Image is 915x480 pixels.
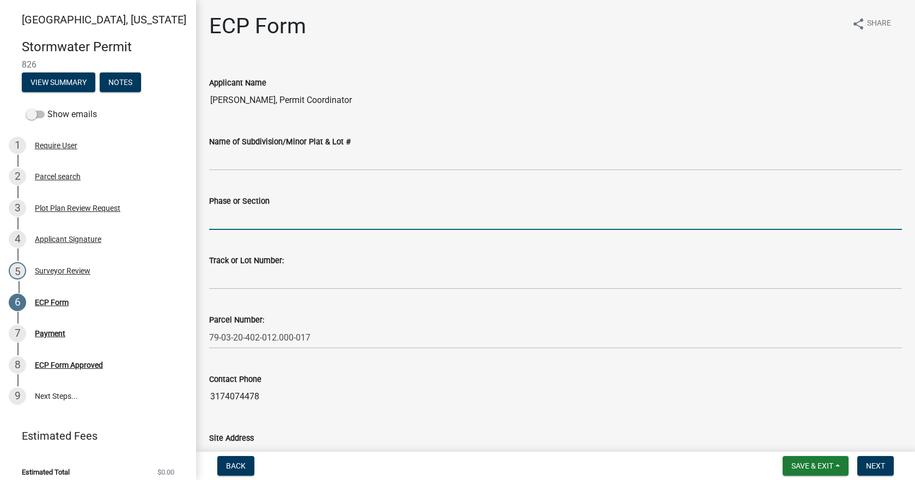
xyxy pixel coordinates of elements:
span: Back [226,461,246,470]
label: Contact Phone [209,376,261,384]
label: Site Address [209,435,254,442]
div: Applicant Signature [35,235,101,243]
span: Save & Exit [791,461,833,470]
span: Next [866,461,885,470]
div: 1 [9,137,26,154]
button: Back [217,456,254,476]
label: Parcel Number: [209,317,264,324]
div: ECP Form Approved [35,361,103,369]
div: 4 [9,230,26,248]
div: 3 [9,199,26,217]
i: share [852,17,865,31]
span: Estimated Total [22,469,70,476]
label: Show emails [26,108,97,121]
div: 5 [9,262,26,280]
div: Plot Plan Review Request [35,204,120,212]
span: Share [867,17,891,31]
label: Phase or Section [209,198,270,205]
span: 826 [22,59,174,70]
div: ECP Form [35,299,69,306]
label: Applicant Name [209,80,266,87]
button: Notes [100,72,141,92]
button: shareShare [843,13,900,34]
div: 7 [9,325,26,342]
a: Estimated Fees [9,425,179,447]
div: Surveyor Review [35,267,90,275]
div: 2 [9,168,26,185]
div: 9 [9,387,26,405]
div: Require User [35,142,77,149]
span: [GEOGRAPHIC_DATA], [US_STATE] [22,13,186,26]
h4: Stormwater Permit [22,39,187,55]
div: Payment [35,330,65,337]
label: Track or Lot Number: [209,257,284,265]
button: Next [857,456,894,476]
wm-modal-confirm: Notes [100,78,141,87]
div: 6 [9,294,26,311]
button: View Summary [22,72,95,92]
div: 8 [9,356,26,374]
wm-modal-confirm: Summary [22,78,95,87]
span: $0.00 [157,469,174,476]
button: Save & Exit [783,456,849,476]
h1: ECP Form [209,13,306,39]
label: Name of Subdivision/Minor Plat & Lot # [209,138,351,146]
div: Parcel search [35,173,81,180]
